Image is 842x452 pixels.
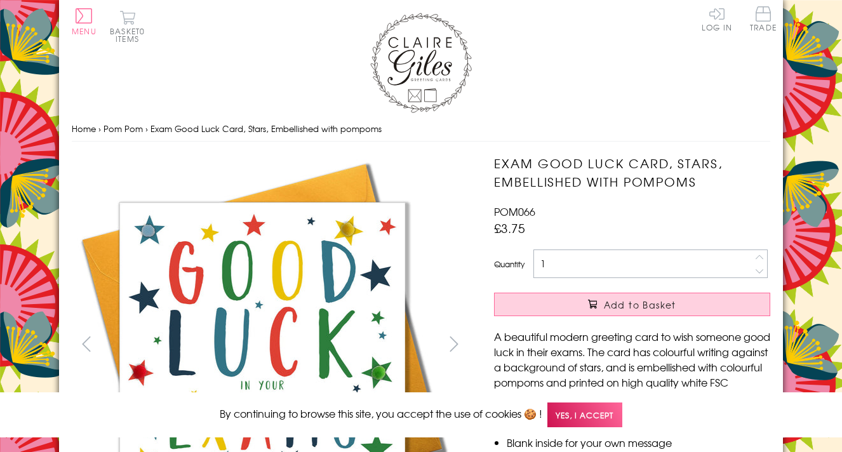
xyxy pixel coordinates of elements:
span: Yes, I accept [547,402,622,427]
a: Pom Pom [104,123,143,135]
button: Basket0 items [110,10,145,43]
button: next [440,329,469,358]
h1: Exam Good Luck Card, Stars, Embellished with pompoms [494,154,770,191]
li: Blank inside for your own message [507,435,770,450]
span: Menu [72,25,97,37]
span: Exam Good Luck Card, Stars, Embellished with pompoms [150,123,382,135]
span: › [98,123,101,135]
span: £3.75 [494,219,525,237]
button: Menu [72,8,97,35]
a: Home [72,123,96,135]
a: Log In [702,6,732,31]
span: Trade [750,6,777,31]
label: Quantity [494,258,525,270]
a: Trade [750,6,777,34]
img: Claire Giles Greetings Cards [370,13,472,113]
span: › [145,123,148,135]
span: 0 items [116,25,145,44]
span: POM066 [494,204,535,219]
nav: breadcrumbs [72,116,770,142]
button: prev [72,329,100,358]
span: Add to Basket [604,298,676,311]
button: Add to Basket [494,293,770,316]
p: A beautiful modern greeting card to wish someone good luck in their exams. The card has colourful... [494,329,770,405]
